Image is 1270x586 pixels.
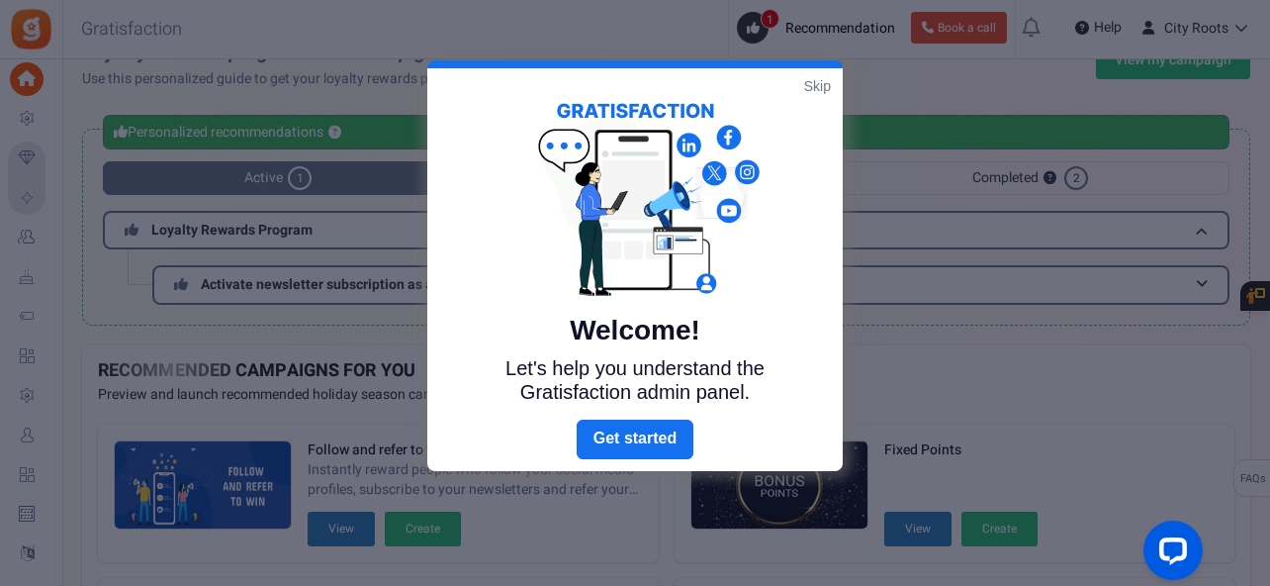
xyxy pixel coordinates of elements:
p: Let's help you understand the Gratisfaction admin panel. [472,356,798,404]
h5: Welcome! [472,315,798,346]
a: Skip [804,76,831,96]
a: Next [577,420,693,459]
